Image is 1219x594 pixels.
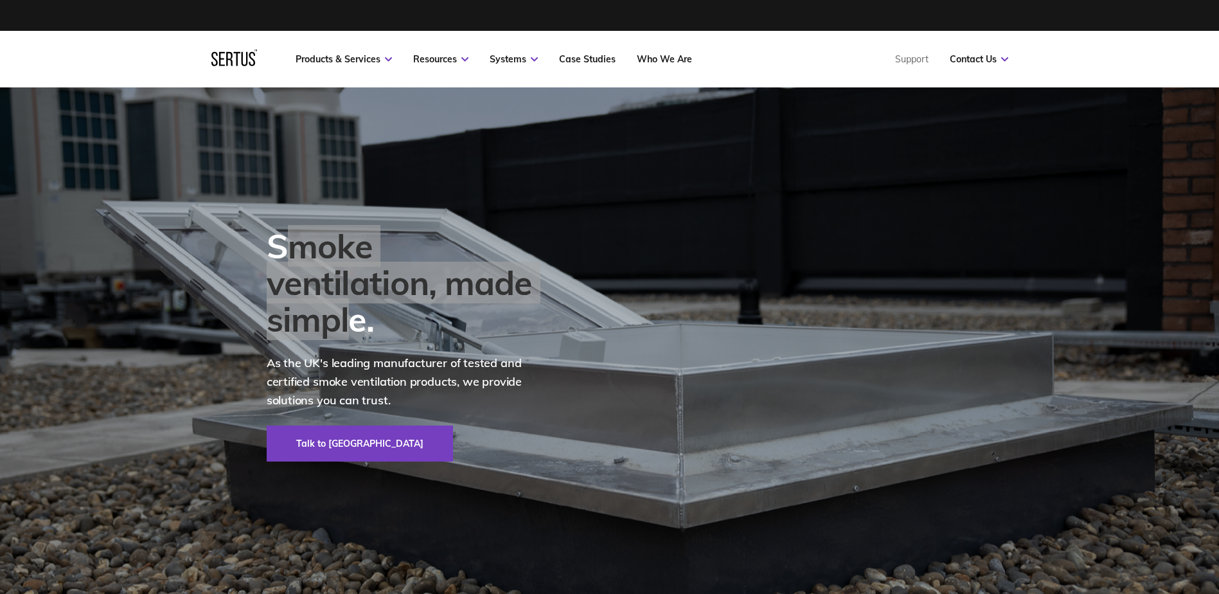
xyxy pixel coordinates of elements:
a: Systems [490,53,538,65]
a: Contact Us [950,53,1008,65]
p: As the UK's leading manufacturer of tested and certified smoke ventilation products, we provide s... [267,354,549,410]
a: Products & Services [296,53,392,65]
a: Who We Are [637,53,692,65]
div: Smoke ventilation, made simple. [267,228,549,338]
iframe: Chat Widget [1155,532,1219,594]
a: Talk to [GEOGRAPHIC_DATA] [267,426,453,462]
a: Resources [413,53,468,65]
a: Support [895,53,929,65]
a: Case Studies [559,53,616,65]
